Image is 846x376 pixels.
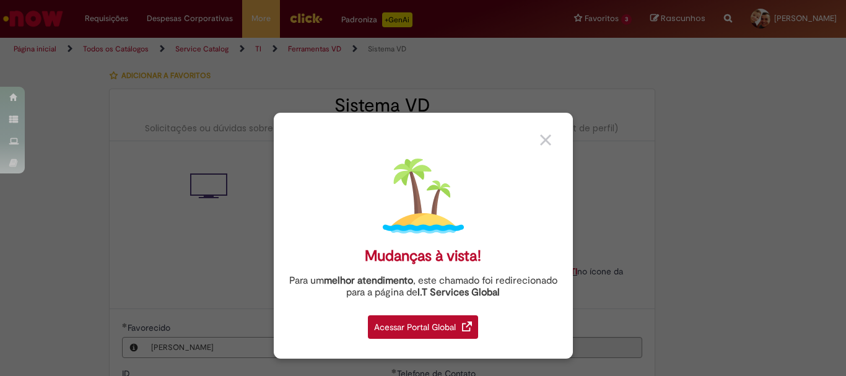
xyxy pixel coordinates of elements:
[324,274,413,287] strong: melhor atendimento
[383,155,464,237] img: island.png
[417,279,500,299] a: I.T Services Global
[365,247,481,265] div: Mudanças à vista!
[368,308,478,339] a: Acessar Portal Global
[540,134,551,146] img: close_button_grey.png
[283,275,564,299] div: Para um , este chamado foi redirecionado para a página de
[368,315,478,339] div: Acessar Portal Global
[462,321,472,331] img: redirect_link.png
